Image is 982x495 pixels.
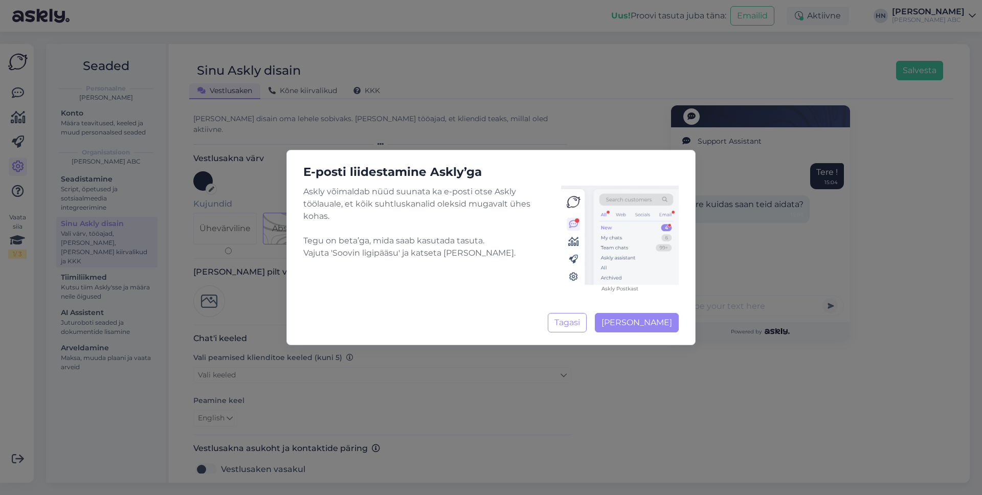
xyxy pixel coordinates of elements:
h5: E-posti liidestamine Askly’ga [295,163,687,182]
img: chat-inbox [561,186,679,285]
button: [PERSON_NAME] [595,313,679,332]
span: [PERSON_NAME] [601,318,672,327]
div: Askly võimaldab nüüd suunata ka e-posti otse Askly töölauale, et kõik suhtluskanalid oleksid muga... [303,186,679,292]
figcaption: Askly Postkast [561,285,679,292]
button: Tagasi [548,313,587,332]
